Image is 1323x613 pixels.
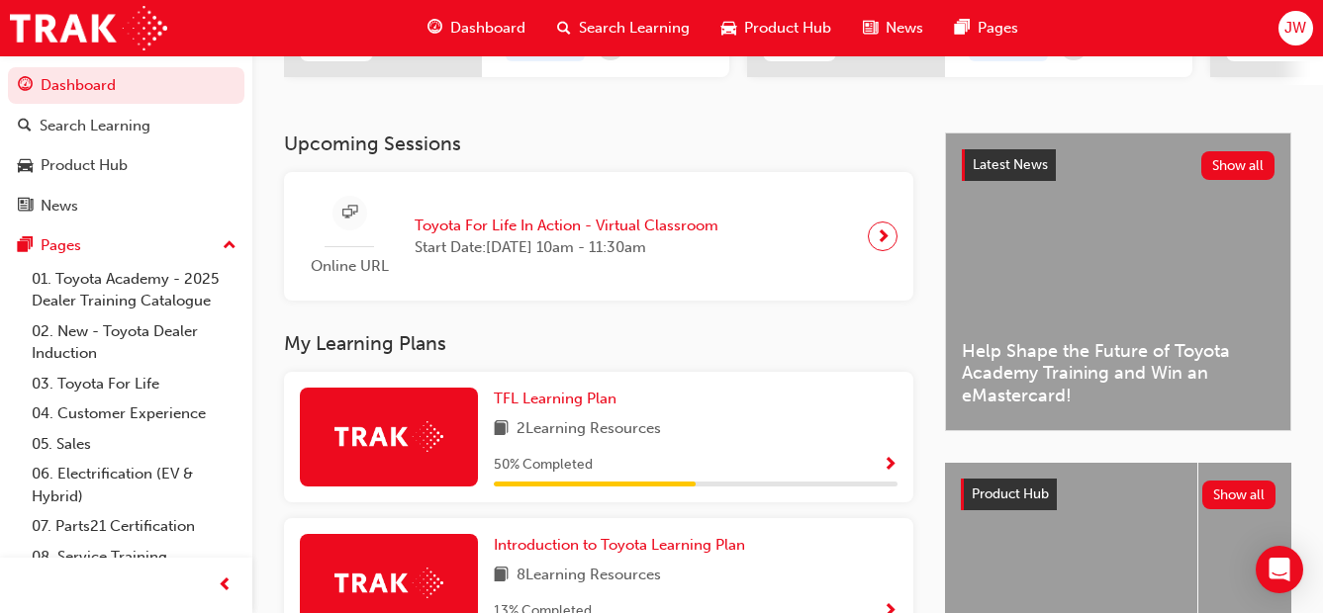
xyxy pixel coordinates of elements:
button: DashboardSearch LearningProduct HubNews [8,63,244,227]
span: 50 % Completed [494,454,593,477]
span: guage-icon [18,77,33,95]
span: Search Learning [579,17,690,40]
img: Trak [334,568,443,598]
span: Dashboard [450,17,525,40]
span: news-icon [18,198,33,216]
button: Show Progress [883,453,898,478]
h3: Upcoming Sessions [284,132,913,155]
button: JW [1278,11,1313,45]
button: Show all [1201,151,1276,180]
span: Online URL [300,255,399,278]
span: sessionType_ONLINE_URL-icon [342,201,357,225]
span: Show Progress [883,457,898,475]
span: search-icon [18,118,32,135]
span: guage-icon [427,16,442,41]
span: search-icon [557,16,571,41]
img: Trak [334,421,443,452]
span: Start Date: [DATE] 10am - 11:30am [415,236,718,259]
span: car-icon [18,157,33,175]
a: Product HubShow all [961,479,1276,510]
a: Latest NewsShow allHelp Shape the Future of Toyota Academy Training and Win an eMastercard! [945,132,1291,431]
img: Trak [10,6,167,50]
span: Introduction to Toyota Learning Plan [494,536,745,554]
a: Introduction to Toyota Learning Plan [494,534,753,557]
span: Product Hub [744,17,831,40]
span: Pages [978,17,1018,40]
a: 07. Parts21 Certification [24,511,244,542]
span: Help Shape the Future of Toyota Academy Training and Win an eMastercard! [962,340,1275,407]
a: TFL Learning Plan [494,388,624,410]
span: pages-icon [18,237,33,255]
span: Latest News [973,156,1048,173]
span: News [886,17,923,40]
button: Pages [8,227,244,264]
a: car-iconProduct Hub [706,8,847,48]
span: prev-icon [218,573,233,598]
div: News [41,195,78,218]
a: pages-iconPages [939,8,1034,48]
div: Product Hub [41,154,128,177]
a: search-iconSearch Learning [541,8,706,48]
span: news-icon [863,16,878,41]
button: Show all [1202,481,1276,509]
a: 01. Toyota Academy - 2025 Dealer Training Catalogue [24,264,244,316]
span: book-icon [494,417,509,442]
span: up-icon [223,233,236,259]
h3: My Learning Plans [284,332,913,355]
a: 05. Sales [24,429,244,460]
a: 02. New - Toyota Dealer Induction [24,316,244,369]
span: Toyota For Life In Action - Virtual Classroom [415,215,718,237]
a: 08. Service Training [24,542,244,572]
a: Dashboard [8,67,244,104]
a: 03. Toyota For Life [24,369,244,399]
a: Search Learning [8,108,244,144]
span: next-icon [876,222,891,250]
a: 06. Electrification (EV & Hybrid) [24,459,244,511]
span: TFL Learning Plan [494,390,616,407]
span: Product Hub [972,485,1049,502]
a: News [8,188,244,224]
div: Search Learning [40,115,150,137]
div: Open Intercom Messenger [1256,546,1303,593]
span: car-icon [721,16,736,41]
a: guage-iconDashboard [412,8,541,48]
span: pages-icon [955,16,970,41]
span: 2 Learning Resources [517,417,661,442]
a: 04. Customer Experience [24,398,244,429]
a: news-iconNews [847,8,939,48]
span: 8 Learning Resources [517,564,661,588]
a: Product Hub [8,147,244,184]
a: Latest NewsShow all [962,149,1275,181]
a: Online URLToyota For Life In Action - Virtual ClassroomStart Date:[DATE] 10am - 11:30am [300,188,898,286]
span: book-icon [494,564,509,588]
div: Pages [41,234,81,257]
span: JW [1284,17,1306,40]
